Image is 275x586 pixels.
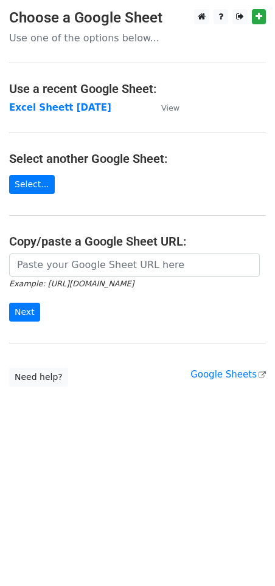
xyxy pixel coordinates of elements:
[9,81,266,96] h4: Use a recent Google Sheet:
[9,279,134,288] small: Example: [URL][DOMAIN_NAME]
[9,102,111,113] a: Excel Sheett [DATE]
[9,32,266,44] p: Use one of the options below...
[190,369,266,380] a: Google Sheets
[9,151,266,166] h4: Select another Google Sheet:
[9,175,55,194] a: Select...
[161,103,179,112] small: View
[9,253,260,277] input: Paste your Google Sheet URL here
[9,234,266,249] h4: Copy/paste a Google Sheet URL:
[9,9,266,27] h3: Choose a Google Sheet
[149,102,179,113] a: View
[9,303,40,322] input: Next
[9,368,68,387] a: Need help?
